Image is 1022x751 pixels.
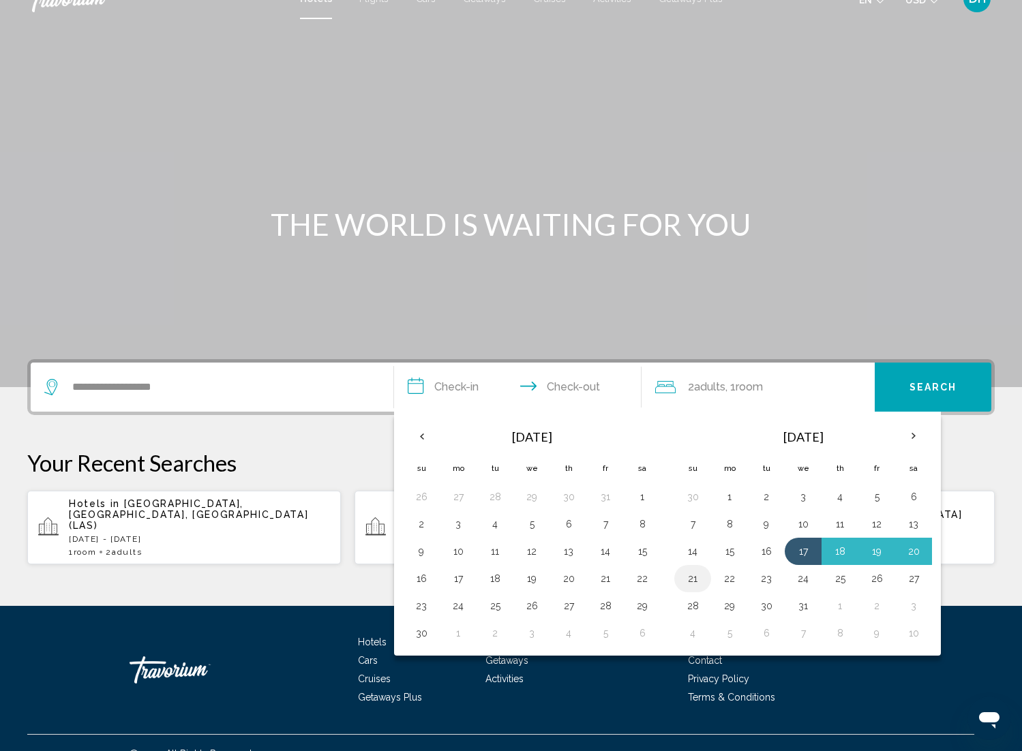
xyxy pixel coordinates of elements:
button: Day 11 [484,542,506,561]
button: Day 20 [903,542,925,561]
button: Day 4 [484,515,506,534]
button: Day 1 [829,596,851,615]
button: Day 10 [903,624,925,643]
button: Day 26 [866,569,888,588]
button: Day 5 [866,487,888,506]
button: Day 6 [558,515,580,534]
h1: THE WORLD IS WAITING FOR YOU [256,206,767,242]
span: [GEOGRAPHIC_DATA], [GEOGRAPHIC_DATA], [GEOGRAPHIC_DATA] (LAS) [69,498,308,531]
button: Day 23 [410,596,432,615]
button: Hotels in [GEOGRAPHIC_DATA], [GEOGRAPHIC_DATA][DATE] - [DATE]1Room2Adults [355,490,668,565]
span: 1 [69,547,96,557]
button: Day 28 [484,487,506,506]
button: Day 17 [792,542,814,561]
button: Day 9 [410,542,432,561]
span: Hotels in [69,498,120,509]
button: Day 21 [682,569,704,588]
button: Next month [895,420,932,452]
button: Day 26 [521,596,543,615]
button: Search [875,363,991,412]
button: Day 1 [631,487,653,506]
button: Day 27 [903,569,925,588]
a: Terms & Conditions [688,692,775,703]
button: Day 26 [410,487,432,506]
button: Day 25 [829,569,851,588]
button: Day 13 [558,542,580,561]
button: Day 2 [755,487,777,506]
button: Day 15 [719,542,740,561]
span: Room [74,547,97,557]
button: Day 23 [755,569,777,588]
button: Day 19 [866,542,888,561]
span: Adults [694,380,725,393]
span: 2 [688,378,725,397]
button: Day 5 [719,624,740,643]
button: Day 7 [595,515,616,534]
span: Room [736,380,763,393]
button: Day 6 [755,624,777,643]
button: Day 9 [755,515,777,534]
button: Day 7 [682,515,704,534]
a: Contact [688,655,722,666]
button: Day 5 [521,515,543,534]
p: Your Recent Searches [27,449,995,476]
button: Hotels in [GEOGRAPHIC_DATA], [GEOGRAPHIC_DATA], [GEOGRAPHIC_DATA] (LAS)[DATE] - [DATE]1Room2Adults [27,490,341,565]
button: Day 12 [521,542,543,561]
th: [DATE] [711,420,895,453]
button: Day 1 [447,624,469,643]
button: Day 27 [558,596,580,615]
button: Day 16 [410,569,432,588]
a: Activities [485,673,524,684]
div: Search widget [31,363,991,412]
button: Day 3 [521,624,543,643]
button: Day 29 [521,487,543,506]
a: Cruises [358,673,391,684]
span: 2 [106,547,142,557]
button: Day 8 [719,515,740,534]
button: Day 13 [903,515,925,534]
button: Day 14 [682,542,704,561]
button: Day 18 [484,569,506,588]
th: [DATE] [440,420,624,453]
a: Privacy Policy [688,673,749,684]
button: Day 28 [682,596,704,615]
button: Day 29 [719,596,740,615]
button: Day 3 [792,487,814,506]
button: Day 2 [484,624,506,643]
button: Day 22 [719,569,740,588]
button: Day 17 [447,569,469,588]
button: Day 6 [631,624,653,643]
button: Travelers: 2 adults, 0 children [642,363,875,412]
button: Day 30 [558,487,580,506]
button: Day 31 [792,596,814,615]
p: [DATE] - [DATE] [69,534,330,544]
button: Day 1 [719,487,740,506]
button: Day 24 [447,596,469,615]
button: Day 7 [792,624,814,643]
button: Day 8 [829,624,851,643]
button: Day 19 [521,569,543,588]
button: Day 4 [829,487,851,506]
iframe: Button to launch messaging window [967,696,1011,740]
button: Day 24 [792,569,814,588]
span: Cars [358,655,378,666]
button: Day 2 [866,596,888,615]
a: Getaways [485,655,528,666]
button: Check in and out dates [394,363,641,412]
button: Day 16 [755,542,777,561]
span: Search [910,382,957,393]
button: Day 6 [903,487,925,506]
span: Adults [112,547,142,557]
a: Travorium [130,649,266,690]
button: Day 11 [829,515,851,534]
button: Day 27 [447,487,469,506]
button: Day 31 [595,487,616,506]
a: Hotels [358,637,387,647]
span: , 1 [725,378,763,397]
a: Getaways Plus [358,692,422,703]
